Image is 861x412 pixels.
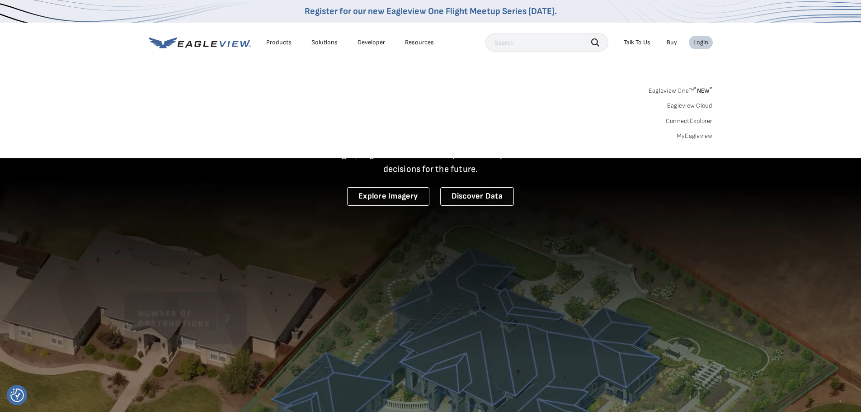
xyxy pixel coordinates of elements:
[10,388,24,402] img: Revisit consent button
[10,388,24,402] button: Consent Preferences
[694,87,712,95] span: NEW
[266,38,292,47] div: Products
[624,38,650,47] div: Talk To Us
[311,38,338,47] div: Solutions
[347,187,429,206] a: Explore Imagery
[405,38,434,47] div: Resources
[358,38,385,47] a: Developer
[649,84,713,95] a: Eagleview One™*NEW*
[666,117,713,125] a: ConnectExplorer
[440,187,514,206] a: Discover Data
[677,132,713,140] a: MyEagleview
[693,38,708,47] div: Login
[485,33,608,52] input: Search
[667,102,713,110] a: Eagleview Cloud
[305,6,557,17] a: Register for our new Eagleview One Flight Meetup Series [DATE].
[667,38,677,47] a: Buy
